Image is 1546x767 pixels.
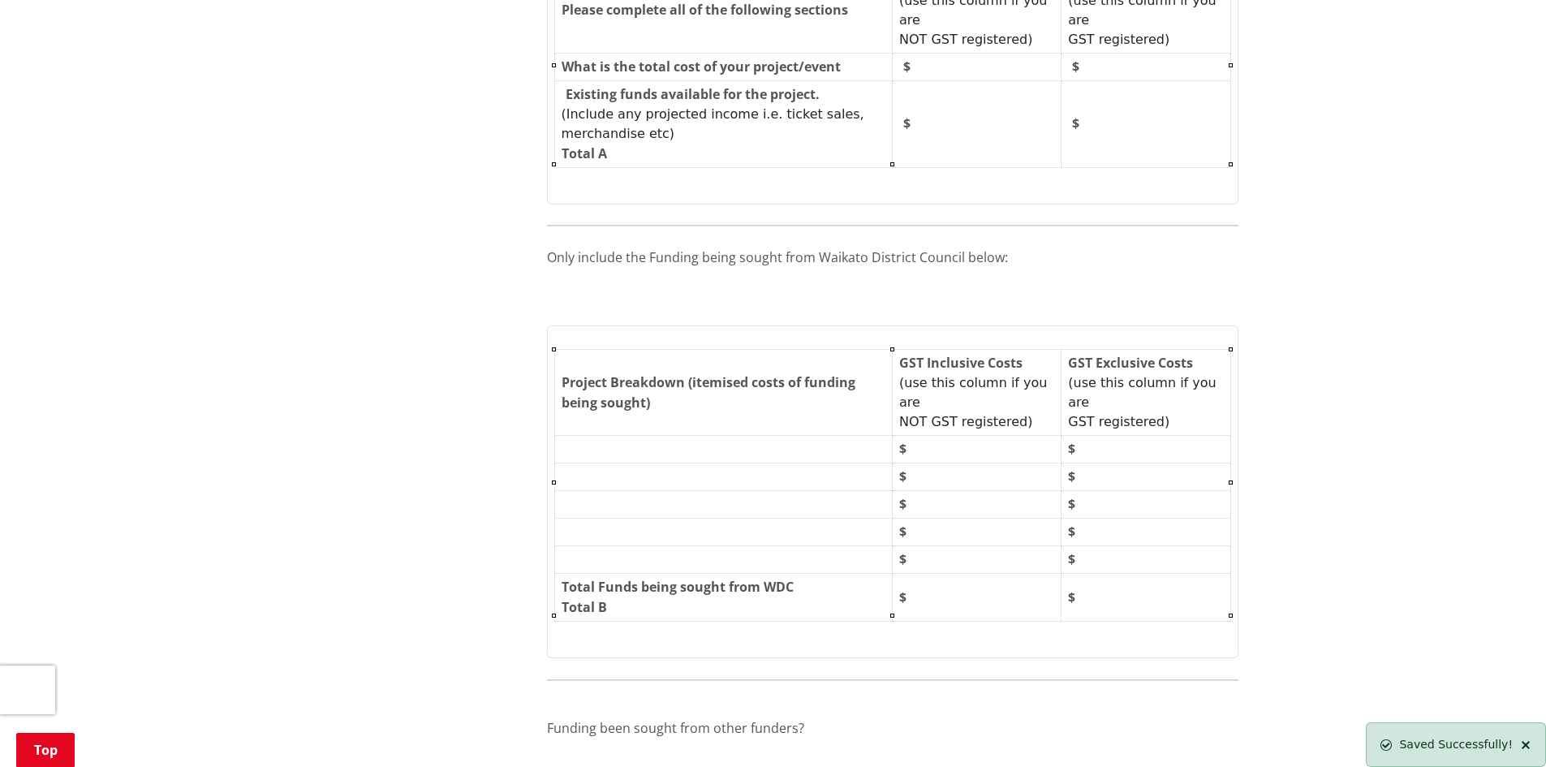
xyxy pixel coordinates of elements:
[899,354,1023,372] strong: GST Inclusive Costs
[1068,523,1075,541] strong: $
[903,114,911,132] strong: $
[899,440,906,458] strong: $
[16,733,75,767] a: Top
[1068,354,1193,372] strong: GST Exclusive Costs
[893,350,1062,436] td: (use this column if you are NOT GST registered)
[562,578,794,616] strong: Total Funds being sought from WDC Total B
[899,495,906,513] strong: $
[547,248,1238,267] p: Only include the Funding being sought from Waikato District Council below:
[1068,468,1075,485] strong: $
[1068,588,1075,606] strong: $
[1068,550,1075,568] strong: $
[562,144,607,162] strong: Total A
[554,80,893,167] td: (Include any projected income i.e. ticket sales, merchandise etc)
[562,1,848,19] strong: Please complete all of the following sections
[1072,114,1079,132] strong: $
[1068,495,1075,513] strong: $
[1471,699,1530,757] iframe: Messenger Launcher
[899,523,906,541] strong: $
[566,85,820,103] strong: Existing funds available for the project.
[562,373,855,412] strong: Project Breakdown (itemised costs of funding being sought)
[1068,440,1075,458] strong: $
[562,58,841,75] strong: What is the total cost of your project/event
[899,468,906,485] strong: $
[547,718,1238,738] p: Funding been sought from other funders?
[1072,58,1079,75] strong: $
[899,588,906,606] strong: $
[1399,738,1513,751] span: Saved Successfully!
[899,550,906,568] strong: $
[1062,350,1230,436] td: (use this column if you are GST registered)
[903,58,911,75] strong: $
